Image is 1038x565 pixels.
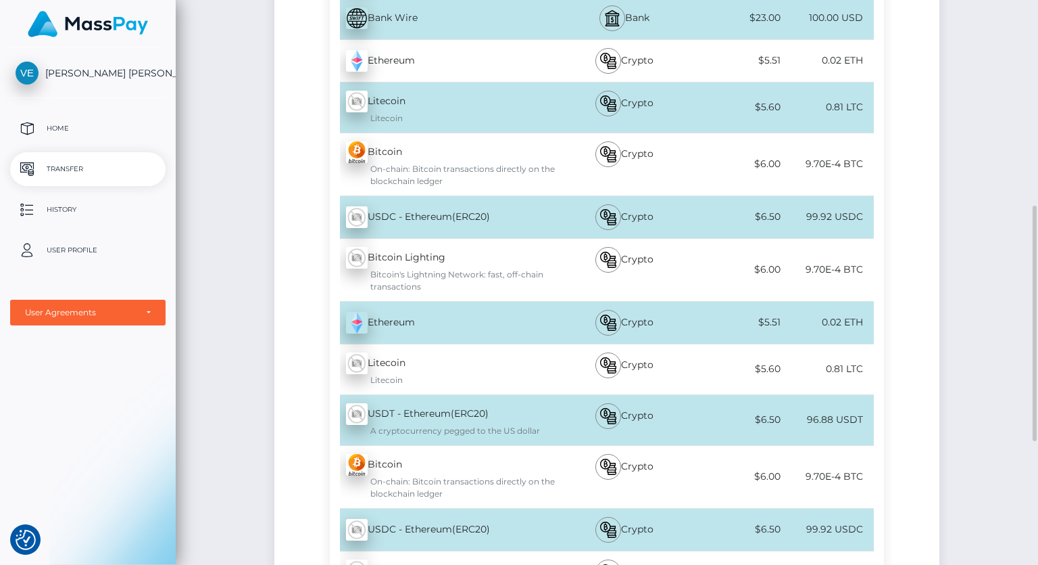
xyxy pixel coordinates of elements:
[693,405,783,435] div: $6.50
[10,67,166,79] span: [PERSON_NAME] [PERSON_NAME]
[330,239,556,301] div: Bitcoin Lighting
[556,133,692,196] div: Crypto
[330,304,556,342] div: Ethereum
[346,476,556,500] div: On-chain: Bitcoin transactions directly on the blockchain ledger
[783,202,874,232] div: 99.92 USDC
[330,198,556,236] div: USDC - Ethereum(ERC20)
[346,7,368,29] img: E16AAAAAElFTkSuQmCC
[10,112,166,145] a: Home
[783,92,874,122] div: 0.81 LTC
[556,239,692,301] div: Crypto
[556,344,692,394] div: Crypto
[346,454,368,476] img: zxlM9hkiQ1iKKYMjuOruv9zc3NfAFPM+lQmnX+Hwj+0b3s+QqDAAAAAElFTkSuQmCC
[783,307,874,338] div: 0.02 ETH
[330,395,556,445] div: USDT - Ethereum(ERC20)
[16,118,160,139] p: Home
[600,53,616,69] img: bitcoin.svg
[693,254,783,285] div: $6.00
[693,45,783,76] div: $5.51
[693,149,783,179] div: $6.00
[346,247,368,269] img: wMhJQYtZFAryAAAAABJRU5ErkJggg==
[783,45,874,76] div: 0.02 ETH
[10,300,166,325] button: User Agreements
[783,405,874,435] div: 96.88 USDT
[16,240,160,261] p: User Profile
[693,202,783,232] div: $6.50
[556,395,692,445] div: Crypto
[346,269,556,293] div: Bitcoin's Lightning Network: fast, off-chain transactions
[346,141,368,163] img: zxlM9hkiQ1iKKYMjuOruv9zc3NfAFPM+lQmnX+Hwj+0b3s+QqDAAAAAElFTkSuQmCC
[330,42,556,80] div: Ethereum
[330,446,556,508] div: Bitcoin
[600,357,616,374] img: bitcoin.svg
[346,91,368,112] img: wMhJQYtZFAryAAAAABJRU5ErkJggg==
[693,354,783,384] div: $5.60
[330,133,556,196] div: Bitcoin
[556,446,692,508] div: Crypto
[10,233,166,267] a: User Profile
[693,3,783,33] div: $23.00
[600,209,616,225] img: bitcoin.svg
[600,95,616,112] img: bitcoin.svg
[330,511,556,549] div: USDC - Ethereum(ERC20)
[346,312,368,334] img: z+HV+S+XklAdAAAAABJRU5ErkJggg==
[783,254,874,285] div: 9.70E-4 BTC
[346,206,368,228] img: wMhJQYtZFAryAAAAABJRU5ErkJggg==
[346,403,368,425] img: wMhJQYtZFAryAAAAABJRU5ErkJggg==
[346,425,556,437] div: A cryptocurrency pegged to the US dollar
[16,530,36,550] img: Revisit consent button
[330,83,556,133] div: Litecoin
[346,163,556,187] div: On-chain: Bitcoin transactions directly on the blockchain ledger
[783,3,874,33] div: 100.00 USD
[25,307,136,318] div: User Agreements
[556,509,692,551] div: Crypto
[783,354,874,384] div: 0.81 LTC
[693,307,783,338] div: $5.51
[346,519,368,541] img: wMhJQYtZFAryAAAAABJRU5ErkJggg==
[28,11,148,37] img: MassPay
[600,315,616,331] img: bitcoin.svg
[783,149,874,179] div: 9.70E-4 BTC
[783,461,874,492] div: 9.70E-4 BTC
[600,408,616,424] img: bitcoin.svg
[556,40,692,82] div: Crypto
[16,159,160,179] p: Transfer
[16,530,36,550] button: Consent Preferences
[600,146,616,162] img: bitcoin.svg
[10,152,166,186] a: Transfer
[556,83,692,133] div: Crypto
[346,374,556,386] div: Litecoin
[346,353,368,374] img: wMhJQYtZFAryAAAAABJRU5ErkJggg==
[330,344,556,394] div: Litecoin
[556,302,692,344] div: Crypto
[600,252,616,268] img: bitcoin.svg
[346,50,368,72] img: z+HV+S+XklAdAAAAABJRU5ErkJggg==
[693,92,783,122] div: $5.60
[346,112,556,125] div: Litecoin
[556,196,692,238] div: Crypto
[600,522,616,538] img: bitcoin.svg
[604,10,620,26] img: bank.svg
[10,193,166,227] a: History
[16,200,160,220] p: History
[693,461,783,492] div: $6.00
[600,459,616,475] img: bitcoin.svg
[783,514,874,545] div: 99.92 USDC
[693,514,783,545] div: $6.50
